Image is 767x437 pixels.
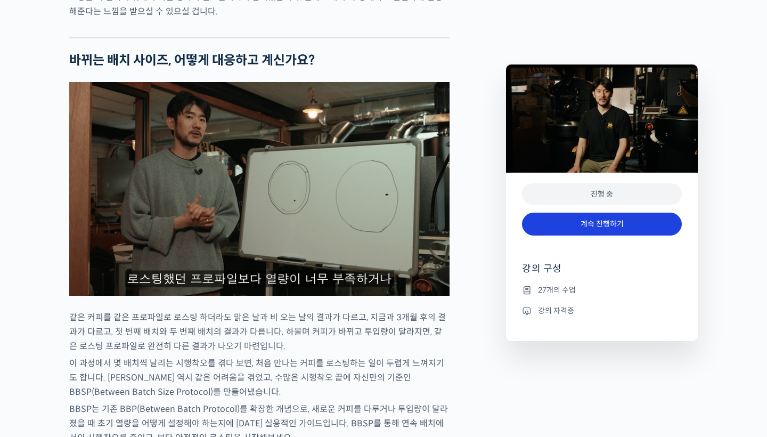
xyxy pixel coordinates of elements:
[522,284,682,296] li: 27개의 수업
[3,338,70,365] a: 홈
[137,338,205,365] a: 설정
[522,183,682,205] div: 진행 중
[522,262,682,284] h4: 강의 구성
[522,213,682,236] a: 계속 진행하기
[69,356,450,399] p: 이 과정에서 몇 배치씩 날리는 시행착오를 겪다 보면, 처음 만나는 커피를 로스팅하는 일이 두렵게 느껴지기도 합니다. [PERSON_NAME] 역시 같은 어려움을 겪었고, 수많...
[165,354,177,362] span: 설정
[97,354,110,363] span: 대화
[69,53,450,68] h2: 바뀌는 배치 사이즈, 어떻게 대응하고 계신가요?
[34,354,40,362] span: 홈
[69,310,450,353] p: 같은 커피를 같은 프로파일로 로스팅 하더라도 맑은 날과 비 오는 날의 결과가 다르고, 지금과 3개월 후의 결과가 다르고, 첫 번째 배치와 두 번째 배치의 결과가 다릅니다. 하...
[70,338,137,365] a: 대화
[522,304,682,317] li: 강의 자격증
